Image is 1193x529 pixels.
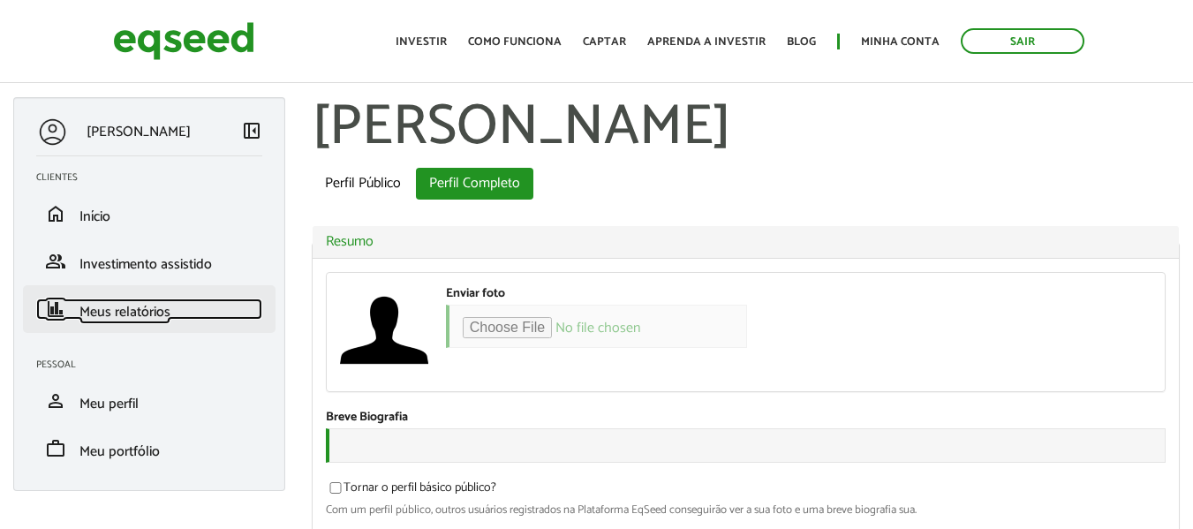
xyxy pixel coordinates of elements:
[468,36,562,48] a: Como funciona
[36,203,262,224] a: homeInício
[647,36,766,48] a: Aprenda a investir
[45,438,66,459] span: work
[241,120,262,141] span: left_panel_close
[446,288,505,300] label: Enviar foto
[340,286,428,374] img: Foto de Marilson Dos Santos
[787,36,816,48] a: Blog
[326,235,1166,249] a: Resumo
[396,36,447,48] a: Investir
[312,97,1180,159] h1: [PERSON_NAME]
[326,504,1166,516] div: Com um perfil público, outros usuários registrados na Plataforma EqSeed conseguirão ver a sua fot...
[23,377,276,425] li: Meu perfil
[241,120,262,145] a: Colapsar menu
[79,300,170,324] span: Meus relatórios
[113,18,254,64] img: EqSeed
[36,390,262,412] a: personMeu perfil
[861,36,940,48] a: Minha conta
[23,425,276,472] li: Meu portfólio
[79,392,139,416] span: Meu perfil
[36,438,262,459] a: workMeu portfólio
[36,251,262,272] a: groupInvestimento assistido
[416,168,533,200] a: Perfil Completo
[36,299,262,320] a: financeMeus relatórios
[45,203,66,224] span: home
[326,412,408,424] label: Breve Biografia
[312,168,414,200] a: Perfil Público
[45,390,66,412] span: person
[36,359,276,370] h2: Pessoal
[36,172,276,183] h2: Clientes
[320,482,351,494] input: Tornar o perfil básico público?
[23,285,276,333] li: Meus relatórios
[45,251,66,272] span: group
[340,286,428,374] a: Ver perfil do usuário.
[583,36,626,48] a: Captar
[45,299,66,320] span: finance
[961,28,1084,54] a: Sair
[23,190,276,238] li: Início
[23,238,276,285] li: Investimento assistido
[79,440,160,464] span: Meu portfólio
[79,205,110,229] span: Início
[87,124,191,140] p: [PERSON_NAME]
[79,253,212,276] span: Investimento assistido
[326,482,496,500] label: Tornar o perfil básico público?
